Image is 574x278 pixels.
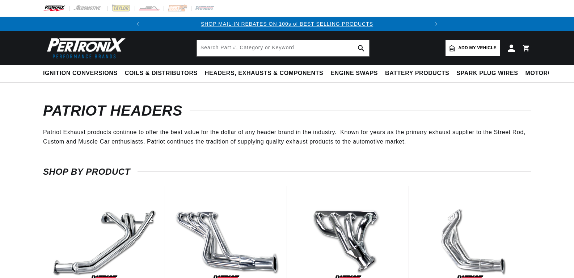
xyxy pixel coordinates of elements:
input: Search Part #, Category or Keyword [197,40,369,56]
div: Announcement [145,20,429,28]
summary: Motorcycle [522,65,572,82]
button: Translation missing: en.sections.announcements.next_announcement [429,17,443,31]
div: 1 of 2 [145,20,429,28]
summary: Coils & Distributors [121,65,201,82]
summary: Battery Products [381,65,453,82]
span: Spark Plug Wires [456,70,518,77]
span: Ignition Conversions [43,70,118,77]
span: Coils & Distributors [125,70,198,77]
span: Engine Swaps [330,70,378,77]
summary: Headers, Exhausts & Components [201,65,327,82]
slideshow-component: Translation missing: en.sections.announcements.announcement_bar [25,17,549,31]
a: SHOP MAIL-IN REBATES ON 100s of BEST SELLING PRODUCTS [201,21,373,27]
summary: Engine Swaps [327,65,381,82]
button: search button [353,40,369,56]
h2: SHOP BY PRODUCT [43,168,531,175]
button: Translation missing: en.sections.announcements.previous_announcement [131,17,145,31]
img: Pertronix [43,36,126,61]
summary: Spark Plug Wires [453,65,522,82]
span: Battery Products [385,70,449,77]
a: Add my vehicle [446,40,500,56]
span: Motorcycle [526,70,569,77]
summary: Ignition Conversions [43,65,121,82]
p: Patriot Exhaust products continue to offer the best value for the dollar of any header brand in t... [43,128,531,146]
span: Add my vehicle [458,45,497,51]
h1: Patriot Headers [43,104,531,117]
span: Headers, Exhausts & Components [205,70,323,77]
